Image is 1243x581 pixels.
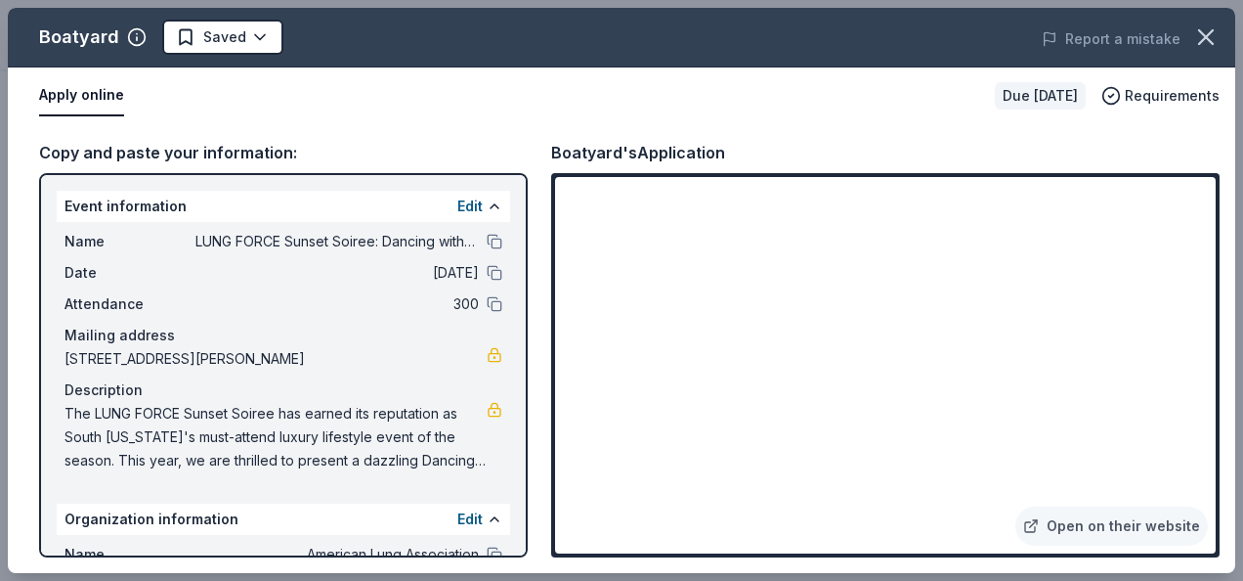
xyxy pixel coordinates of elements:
button: Report a mistake [1042,27,1180,51]
button: Edit [457,508,483,531]
button: Requirements [1101,84,1220,108]
div: Due [DATE] [995,82,1086,110]
span: Requirements [1125,84,1220,108]
span: [STREET_ADDRESS][PERSON_NAME] [64,347,487,371]
a: Open on their website [1015,507,1208,546]
span: Attendance [64,292,195,316]
span: Date [64,261,195,285]
span: Saved [203,25,246,49]
div: Boatyard [39,22,119,53]
div: Boatyard's Application [551,140,725,165]
div: Mailing address [64,324,502,347]
div: Event information [57,191,510,222]
button: Edit [457,195,483,218]
div: Copy and paste your information: [39,140,528,165]
button: Saved [162,20,283,55]
span: LUNG FORCE Sunset Soiree: Dancing with the Stars [195,230,479,253]
span: [DATE] [195,261,479,285]
button: Apply online [39,75,124,116]
span: Name [64,543,195,566]
span: American Lung Association [195,543,479,566]
div: Description [64,379,502,402]
span: Name [64,230,195,253]
span: 300 [195,292,479,316]
div: Organization information [57,504,510,535]
span: The LUNG FORCE Sunset Soiree has earned its reputation as South [US_STATE]'s must-attend luxury l... [64,402,487,472]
